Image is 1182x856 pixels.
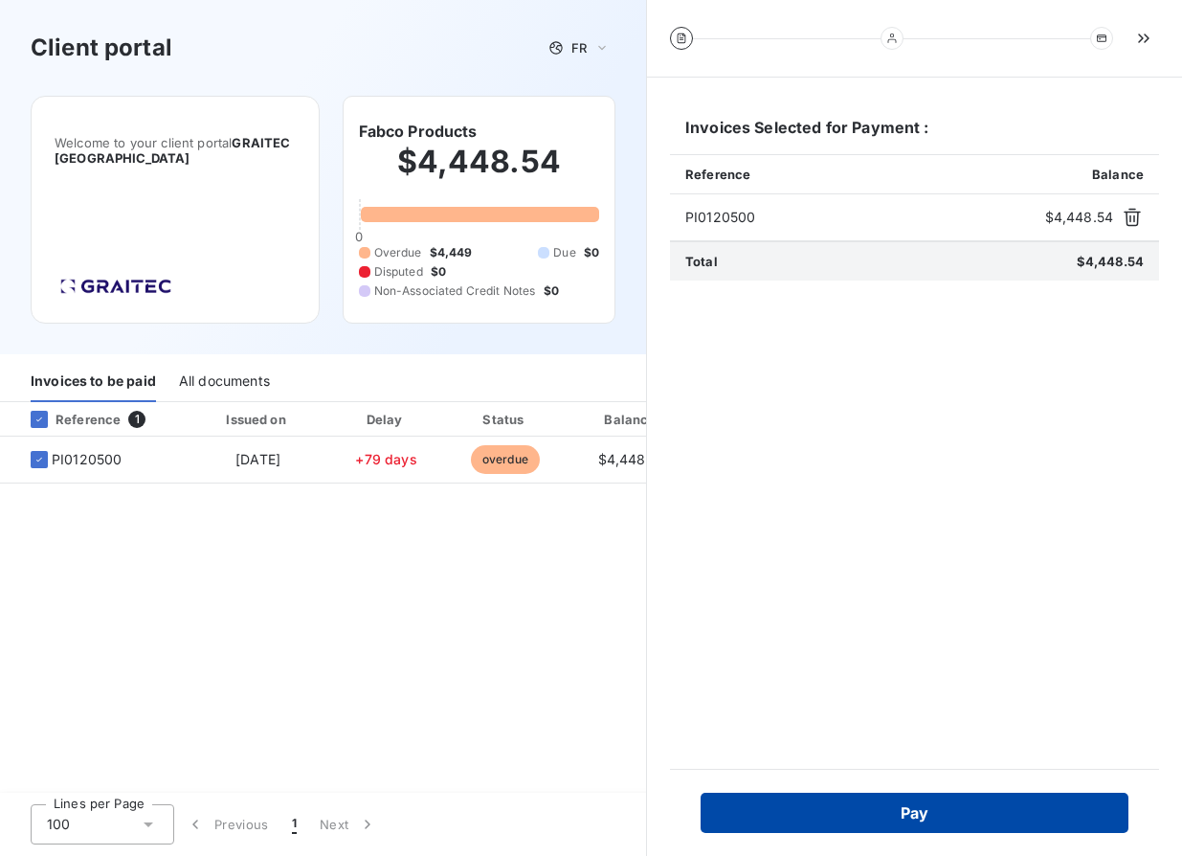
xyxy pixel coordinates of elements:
h6: Fabco Products [359,120,478,143]
span: Balance [1092,167,1144,182]
span: 1 [292,815,297,834]
span: $0 [584,244,599,261]
span: Overdue [374,244,422,261]
span: $4,448.54 [598,451,666,467]
span: PI0120500 [52,450,122,469]
div: Delay [332,410,441,429]
span: overdue [471,445,540,474]
div: Invoices to be paid [31,362,156,402]
span: $4,448.54 [1077,254,1144,269]
h3: Client portal [31,31,172,65]
div: Issued on [191,410,323,429]
img: Company logo [55,273,177,300]
span: FR [571,40,587,56]
span: Reference [685,167,750,182]
span: 1 [128,411,145,428]
span: $0 [544,282,559,300]
span: +79 days [355,451,416,467]
span: Welcome to your client portal [55,135,296,166]
span: Non-Associated Credit Notes [374,282,536,300]
span: $4,448.54 [1045,208,1113,227]
div: Reference [15,411,121,428]
span: $4,449 [430,244,473,261]
button: Next [308,804,389,845]
span: Total [685,254,718,269]
span: 0 [355,229,363,244]
button: 1 [280,804,308,845]
h2: $4,448.54 [359,143,600,200]
div: Status [448,410,562,429]
span: PI0120500 [685,208,1037,227]
div: All documents [179,362,270,402]
span: Due [553,244,575,261]
button: Previous [174,804,280,845]
button: Pay [701,793,1128,833]
span: Disputed [374,263,423,281]
span: [DATE] [235,451,280,467]
div: Balance [569,410,694,429]
h6: Invoices Selected for Payment : [670,116,1159,154]
span: GRAITEC [GEOGRAPHIC_DATA] [55,135,290,166]
span: $0 [431,263,446,281]
span: 100 [47,815,70,834]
